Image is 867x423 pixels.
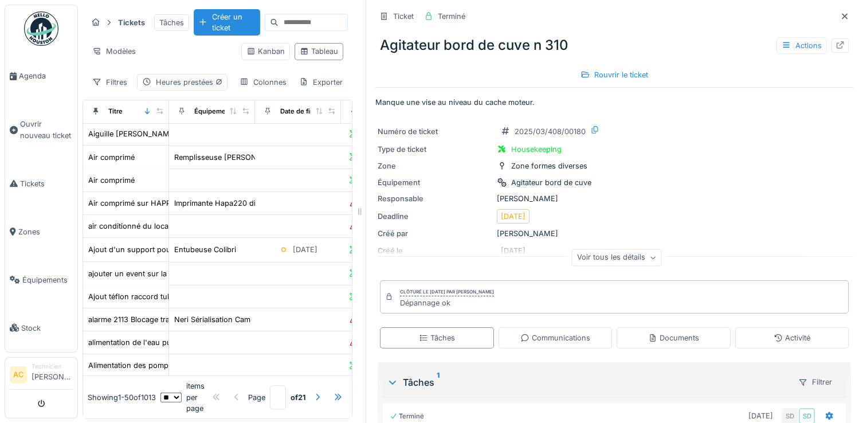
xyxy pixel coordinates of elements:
div: Technicien [32,362,73,371]
div: Zone formes diverses [511,160,587,171]
div: Ajout téflon raccord tubing [88,291,183,302]
div: Documents [648,332,699,343]
strong: Tickets [113,17,150,28]
li: [PERSON_NAME] [32,362,73,387]
div: Aiguille [PERSON_NAME] [88,128,177,139]
div: Rouvrir le ticket [576,67,653,83]
a: AC Technicien[PERSON_NAME] [10,362,73,390]
div: ajouter un event sur la fosse septique zone technique [88,268,277,279]
div: Air comprimé sur HAPPA [88,198,175,209]
div: Housekeeping [511,144,562,155]
div: Ajout d'un support pour tuyau de transfert [88,244,238,255]
div: Tâches [154,14,189,31]
sup: 1 [437,375,440,389]
div: Zone [378,160,492,171]
strong: of 21 [291,392,306,403]
span: Zones [18,226,73,237]
div: Heures prestées [156,77,222,88]
div: Type de ticket [378,144,492,155]
div: Air comprimé [88,175,135,186]
div: [PERSON_NAME] [378,193,851,204]
div: Agitateur bord de cuve [511,177,591,188]
a: Agenda [5,52,77,100]
div: [DATE] [748,410,773,421]
div: Titre [108,107,123,116]
a: Équipements [5,256,77,304]
div: alimentation de l'eau purifiée au TBCL relié à l'eau chaude en lieu et place de l'eau froide [88,337,397,348]
div: Tableau [300,46,338,57]
div: Showing 1 - 50 of 1013 [88,392,156,403]
div: Équipement [194,107,232,116]
a: Stock [5,304,77,352]
div: Créé par [378,228,492,239]
div: Dépannage ok [400,297,494,308]
img: Badge_color-CXgf-gQk.svg [24,11,58,46]
div: Voir tous les détails [572,249,662,266]
div: Imprimante Hapa220 digimatic [174,198,280,209]
div: Activité [774,332,810,343]
span: Équipements [22,275,73,285]
div: Numéro de ticket [378,126,492,137]
div: Air comprimé [88,152,135,163]
div: Créer un ticket [194,9,260,36]
li: AC [10,366,27,383]
div: Terminé [438,11,465,22]
div: items per page [160,381,207,414]
div: Clôturé le [DATE] par [PERSON_NAME] [400,288,494,296]
div: Tâches [419,332,455,343]
div: Entubeuse Colibri [174,244,236,255]
div: Exporter [294,74,348,91]
span: Stock [21,323,73,334]
a: Ouvrir nouveau ticket [5,100,77,159]
div: [PERSON_NAME] [378,228,851,239]
div: Responsable [378,193,492,204]
span: Ouvrir nouveau ticket [20,119,73,140]
div: alarme 2113 Blocage transport Neri CAM [88,314,229,325]
div: Page [248,392,265,403]
div: Filtrer [793,374,837,390]
div: Actions [776,37,827,54]
div: Communications [520,332,590,343]
div: Alimentation des pompes pneumatiques de filtration des eaux usées [88,360,327,371]
span: Agenda [19,70,73,81]
div: Agitateur bord de cuve n 310 [375,30,853,60]
div: Modèles [87,43,141,60]
div: Tâches [387,375,788,389]
div: Terminé [390,412,424,421]
p: Manque une vise au niveau du cache moteur. [375,97,853,108]
div: air conditionné du local QC 06 HS [88,221,207,232]
div: Filtres [87,74,132,91]
div: Deadline [378,211,492,222]
div: Équipement [378,177,492,188]
div: Neri Sérialisation Cam [174,314,250,325]
span: Tickets [20,178,73,189]
div: [DATE] [293,244,317,255]
div: 2025/03/408/00180 [515,126,586,137]
div: Date de fin prévue [280,107,338,116]
div: [DATE] [501,211,525,222]
div: Ticket [393,11,414,22]
a: Zones [5,207,77,256]
div: Colonnes [234,74,292,91]
div: Kanban [246,46,285,57]
div: Remplisseuse [PERSON_NAME] [174,152,285,163]
a: Tickets [5,159,77,207]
